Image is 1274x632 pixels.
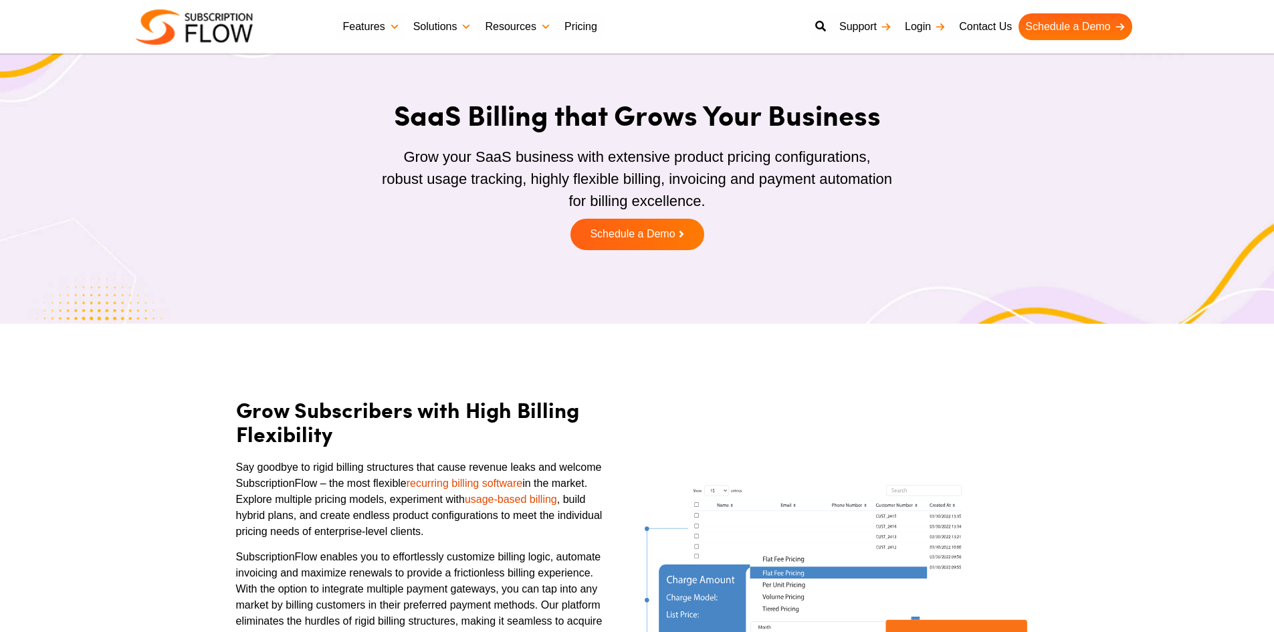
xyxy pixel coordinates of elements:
[381,146,893,212] div: Grow your SaaS business with extensive product pricing configurations, robust usage tracking, hig...
[1019,13,1132,40] a: Schedule a Demo
[558,13,604,40] a: Pricing
[898,13,952,40] a: Login
[478,13,557,40] a: Resources
[381,97,893,132] h1: SaaS Billing that Grows Your Business
[236,459,611,540] p: Say goodbye to rigid billing structures that cause revenue leaks and welcome SubscriptionFlow – t...
[136,9,253,45] img: Subscriptionflow
[952,13,1019,40] a: Contact Us
[236,397,611,447] h2: Grow Subscribers with High Billing Flexibility
[336,13,407,40] a: Features
[570,219,704,250] a: Schedule a Demo
[407,13,479,40] a: Solutions
[833,13,898,40] a: Support
[465,494,557,505] a: usage-based billing
[590,229,675,240] span: Schedule a Demo
[407,478,522,489] a: recurring billing software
